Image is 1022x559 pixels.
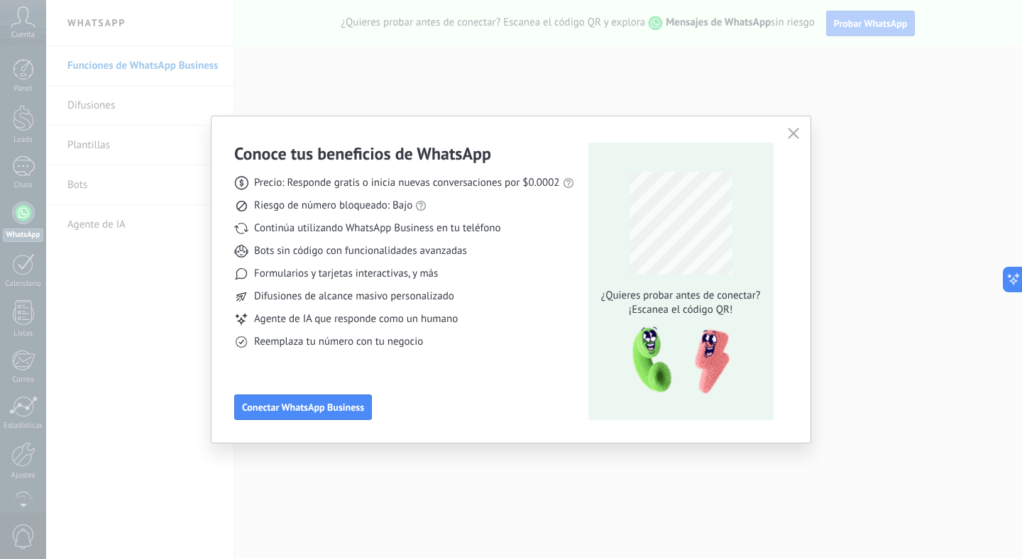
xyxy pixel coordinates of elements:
[242,402,364,412] span: Conectar WhatsApp Business
[254,221,500,236] span: Continúa utilizando WhatsApp Business en tu teléfono
[234,394,372,420] button: Conectar WhatsApp Business
[254,312,458,326] span: Agente de IA que responde como un humano
[254,244,467,258] span: Bots sin código con funcionalidades avanzadas
[254,289,454,304] span: Difusiones de alcance masivo personalizado
[597,303,764,317] span: ¡Escanea el código QR!
[597,289,764,303] span: ¿Quieres probar antes de conectar?
[254,199,412,213] span: Riesgo de número bloqueado: Bajo
[254,176,560,190] span: Precio: Responde gratis o inicia nuevas conversaciones por $0.0002
[254,335,423,349] span: Reemplaza tu número con tu negocio
[234,143,491,165] h3: Conoce tus beneficios de WhatsApp
[254,267,438,281] span: Formularios y tarjetas interactivas, y más
[620,323,732,399] img: qr-pic-1x.png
